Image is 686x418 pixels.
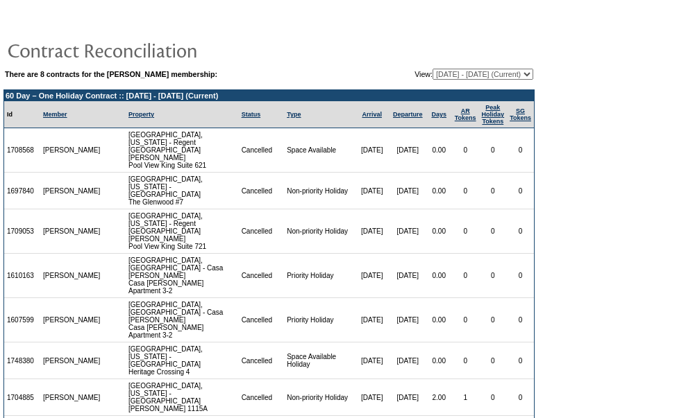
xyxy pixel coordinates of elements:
td: 0 [479,209,508,254]
td: 1709053 [4,209,40,254]
td: View: [344,69,533,80]
a: Departure [393,111,423,118]
a: Member [43,111,67,118]
td: Cancelled [239,342,285,379]
td: 1708568 [4,128,40,173]
td: Non-priority Holiday [284,209,354,254]
td: 0.00 [426,298,452,342]
td: Cancelled [239,173,285,209]
td: 0.00 [426,342,452,379]
td: 0.00 [426,209,452,254]
td: [DATE] [354,173,389,209]
a: Type [287,111,301,118]
td: 0 [479,379,508,416]
td: 1607599 [4,298,40,342]
td: Priority Holiday [284,254,354,298]
td: 1 [452,379,479,416]
td: Priority Holiday [284,298,354,342]
td: Space Available Holiday [284,342,354,379]
td: [DATE] [354,342,389,379]
td: [DATE] [354,254,389,298]
td: [PERSON_NAME] [40,379,103,416]
td: [DATE] [390,254,426,298]
a: Days [431,111,446,118]
td: 1697840 [4,173,40,209]
td: Cancelled [239,209,285,254]
td: 0 [507,298,534,342]
td: 0 [507,209,534,254]
td: 0 [479,128,508,173]
td: 0 [452,173,479,209]
td: Cancelled [239,254,285,298]
b: There are 8 contracts for the [PERSON_NAME] membership: [5,70,217,78]
td: 0 [507,254,534,298]
td: [GEOGRAPHIC_DATA], [US_STATE] - [GEOGRAPHIC_DATA] [PERSON_NAME] 1115A [126,379,239,416]
a: SGTokens [510,107,531,121]
td: [DATE] [354,209,389,254]
td: Cancelled [239,379,285,416]
td: [DATE] [390,128,426,173]
td: 0.00 [426,254,452,298]
td: Cancelled [239,128,285,173]
td: [GEOGRAPHIC_DATA], [US_STATE] - [GEOGRAPHIC_DATA] Heritage Crossing 4 [126,342,239,379]
td: 1748380 [4,342,40,379]
td: Cancelled [239,298,285,342]
td: 60 Day – One Holiday Contract :: [DATE] - [DATE] (Current) [4,90,534,101]
td: [DATE] [354,298,389,342]
td: [DATE] [354,128,389,173]
td: [PERSON_NAME] [40,128,103,173]
td: 0 [507,342,534,379]
td: 0 [479,173,508,209]
a: Peak HolidayTokens [482,104,505,125]
td: 0.00 [426,173,452,209]
td: [DATE] [390,298,426,342]
td: [GEOGRAPHIC_DATA], [US_STATE] - Regent [GEOGRAPHIC_DATA][PERSON_NAME] Pool View King Suite 721 [126,209,239,254]
td: [PERSON_NAME] [40,342,103,379]
td: [PERSON_NAME] [40,254,103,298]
a: ARTokens [455,107,476,121]
td: 0 [507,128,534,173]
td: Non-priority Holiday [284,379,354,416]
td: [DATE] [390,209,426,254]
td: 1704885 [4,379,40,416]
td: 1610163 [4,254,40,298]
td: 0 [452,254,479,298]
td: 0 [479,298,508,342]
td: Space Available [284,128,354,173]
td: 0 [452,298,479,342]
td: 0 [507,379,534,416]
td: [GEOGRAPHIC_DATA], [US_STATE] - Regent [GEOGRAPHIC_DATA][PERSON_NAME] Pool View King Suite 621 [126,128,239,173]
td: [PERSON_NAME] [40,173,103,209]
td: [GEOGRAPHIC_DATA], [GEOGRAPHIC_DATA] - Casa [PERSON_NAME] Casa [PERSON_NAME] Apartment 3-2 [126,298,239,342]
a: Arrival [362,111,382,118]
td: 0 [452,209,479,254]
td: [PERSON_NAME] [40,209,103,254]
td: [DATE] [390,342,426,379]
td: 2.00 [426,379,452,416]
td: [GEOGRAPHIC_DATA], [GEOGRAPHIC_DATA] - Casa [PERSON_NAME] Casa [PERSON_NAME] Apartment 3-2 [126,254,239,298]
a: Property [128,111,154,118]
td: 0 [479,342,508,379]
td: [DATE] [390,173,426,209]
td: 0.00 [426,128,452,173]
td: Non-priority Holiday [284,173,354,209]
td: 0 [479,254,508,298]
td: [DATE] [354,379,389,416]
a: Status [242,111,261,118]
td: 0 [507,173,534,209]
td: [DATE] [390,379,426,416]
td: 0 [452,128,479,173]
td: Id [4,101,40,128]
td: [PERSON_NAME] [40,298,103,342]
td: [GEOGRAPHIC_DATA], [US_STATE] - [GEOGRAPHIC_DATA] The Glenwood #7 [126,173,239,209]
img: pgTtlContractReconciliation.gif [7,36,285,64]
td: 0 [452,342,479,379]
